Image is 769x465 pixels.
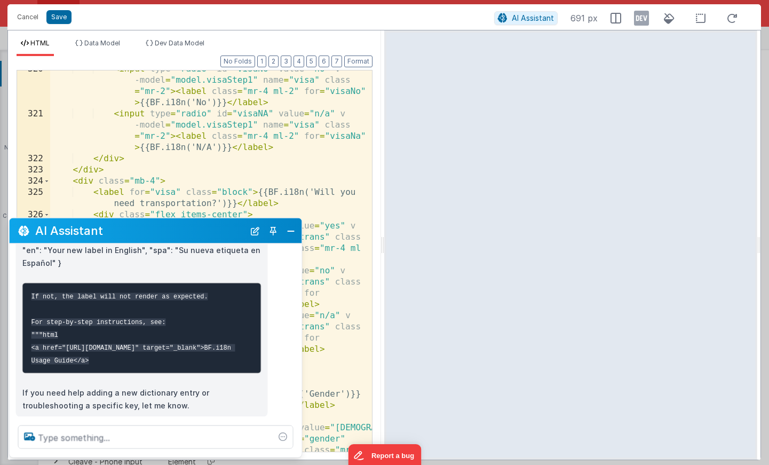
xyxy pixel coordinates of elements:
code: If not, the label will not render as expected. For step-by-step instructions, see: """html <a hre... [31,293,235,364]
div: 322 [17,153,50,164]
div: 321 [17,108,50,153]
h2: AI Assistant [35,224,244,237]
div: 324 [17,176,50,187]
span: HTML [30,39,50,47]
button: Save [46,10,72,24]
button: 4 [294,56,304,67]
button: 2 [268,56,279,67]
button: No Folds [220,56,255,67]
button: Format [344,56,372,67]
button: 6 [319,56,329,67]
button: 7 [331,56,342,67]
span: 691 px [570,12,598,25]
button: 5 [306,56,316,67]
button: Toggle Pin [266,223,281,238]
button: 3 [281,56,291,67]
span: Data Model [84,39,120,47]
button: New Chat [248,223,263,238]
p: Example: If you add to your code, make sure your app's i18n dictionary contains: """json "NewLabe... [22,217,261,270]
p: If you need help adding a new dictionary entry or troubleshooting a specific key, let me know. [22,386,261,412]
button: Close [284,223,298,238]
div: 326 [17,209,50,220]
div: 323 [17,164,50,176]
div: 325 [17,187,50,209]
button: 1 [257,56,266,67]
button: Cancel [12,10,44,25]
span: Dev Data Model [155,39,204,47]
button: AI Assistant [494,11,558,25]
span: AI Assistant [512,13,554,22]
div: 320 [17,64,50,108]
